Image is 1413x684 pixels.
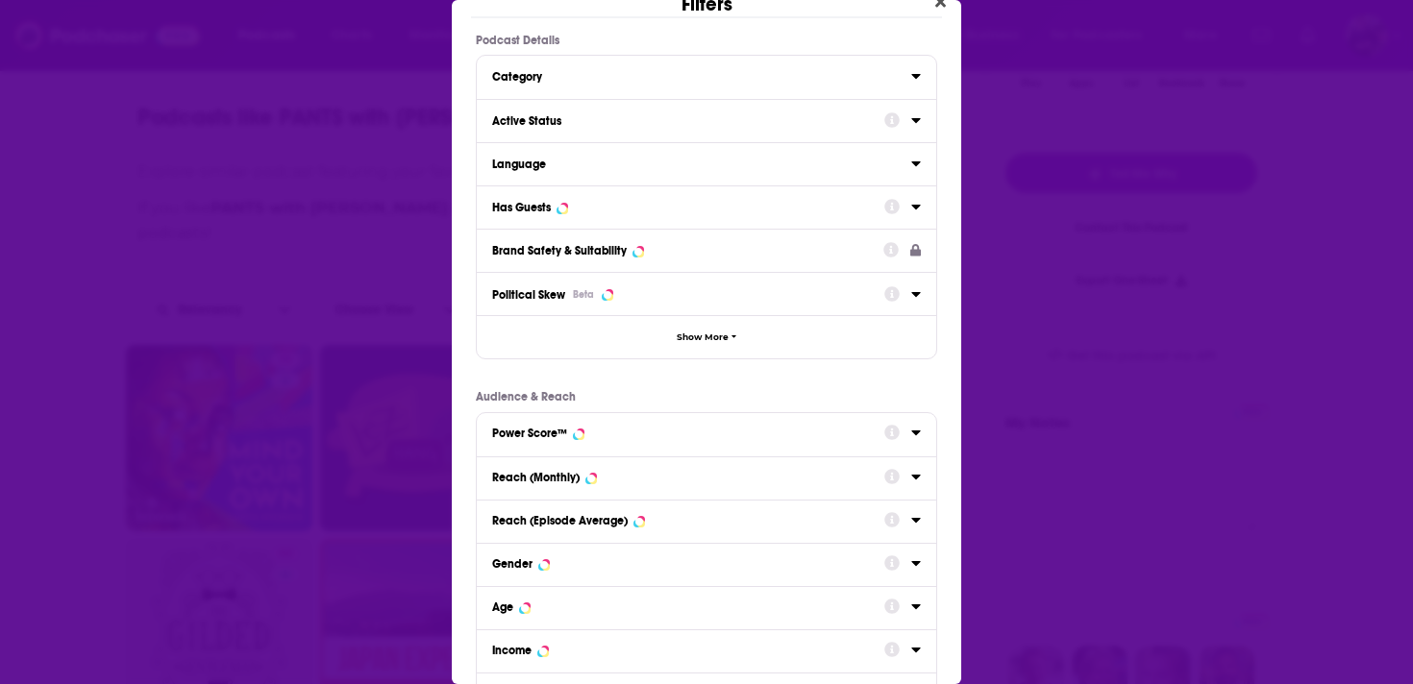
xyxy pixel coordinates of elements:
button: Active Status [492,108,884,132]
div: Category [492,70,899,84]
p: Podcast Details [476,34,937,47]
div: Reach (Episode Average) [492,514,628,527]
button: Gender [492,551,884,575]
button: Reach (Episode Average) [492,508,884,532]
div: Age [492,600,513,614]
button: Has Guests [492,194,884,218]
button: Brand Safety & Suitability [492,237,883,261]
div: Power Score™ [492,427,567,440]
div: Brand Safety & Suitability [492,244,627,257]
button: Income [492,638,884,662]
button: Age [492,595,884,619]
span: Show More [677,332,729,343]
button: Reach (Monthly) [492,465,884,489]
div: Beta [573,288,594,301]
div: Reach (Monthly) [492,471,580,484]
div: Gender [492,557,533,571]
button: Show More [477,315,936,358]
div: Active Status [492,114,872,128]
button: Political SkewBeta [492,281,884,306]
button: Language [492,151,911,175]
div: Income [492,644,532,657]
button: Power Score™ [492,421,884,445]
div: Has Guests [492,201,551,214]
button: Category [492,63,911,87]
a: Brand Safety & Suitability [492,237,921,261]
p: Audience & Reach [476,390,937,403]
span: Political Skew [492,288,565,302]
div: Language [492,158,899,171]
